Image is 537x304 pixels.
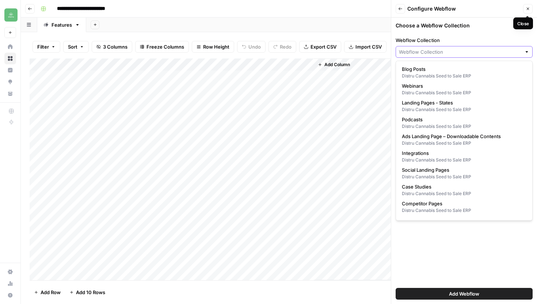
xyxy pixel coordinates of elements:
span: Redo [280,43,292,50]
span: Ads Landing Page – Downloadable Contents [402,133,523,140]
button: Add Column [315,60,353,69]
span: Landing Pages - States [402,99,523,106]
span: Webinars [402,82,523,90]
a: Settings [4,266,16,278]
span: Integrations [402,149,523,157]
a: Insights [4,64,16,76]
span: Add Webflow [449,290,479,297]
div: Features [52,21,72,28]
span: Freeze Columns [146,43,184,50]
div: Distru Cannabis Seed to Sale ERP [402,140,526,147]
button: 3 Columns [92,41,132,53]
span: Blog Posts [402,65,523,73]
a: Features [37,18,86,32]
div: Distru Cannabis Seed to Sale ERP [402,90,526,96]
span: Podcasts [402,116,523,123]
span: Downloads (Forms)s [402,217,523,224]
div: Close [517,20,529,27]
span: Add Column [324,61,350,68]
a: Usage [4,278,16,289]
span: Row Height [203,43,229,50]
span: Case Studies [402,183,523,190]
h3: Choose a Webflow Collection [396,22,533,29]
a: Home [4,41,16,53]
a: Opportunities [4,76,16,88]
div: Distru Cannabis Seed to Sale ERP [402,174,526,180]
span: Undo [248,43,261,50]
button: Import CSV [344,41,386,53]
div: Distru Cannabis Seed to Sale ERP [402,207,526,214]
span: 3 Columns [103,43,127,50]
span: Import CSV [355,43,382,50]
div: Distru Cannabis Seed to Sale ERP [402,123,526,130]
span: Social Landing Pages [402,166,523,174]
div: Distru Cannabis Seed to Sale ERP [402,190,526,197]
button: Help + Support [4,289,16,301]
button: Add 10 Rows [65,286,110,298]
div: Distru Cannabis Seed to Sale ERP [402,106,526,113]
a: Browse [4,53,16,64]
span: Add Row [41,289,61,296]
button: Undo [237,41,266,53]
div: Grid rows will be exported to this collection. [396,61,533,67]
button: Export CSV [299,41,341,53]
a: Your Data [4,88,16,99]
button: Row Height [192,41,234,53]
button: Add Webflow [396,288,533,300]
img: Distru Logo [4,8,18,22]
input: Webflow Collection [399,48,521,56]
span: Sort [68,43,77,50]
button: Redo [268,41,296,53]
span: Add 10 Rows [76,289,105,296]
button: Filter [33,41,60,53]
div: Distru Cannabis Seed to Sale ERP [402,157,526,163]
span: Competitor Pages [402,200,523,207]
div: Distru Cannabis Seed to Sale ERP [402,73,526,79]
button: Workspace: Distru [4,6,16,24]
span: Filter [37,43,49,50]
label: Webflow Collection [396,37,533,44]
span: Export CSV [311,43,336,50]
button: Freeze Columns [135,41,189,53]
button: Sort [63,41,89,53]
button: Add Row [30,286,65,298]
